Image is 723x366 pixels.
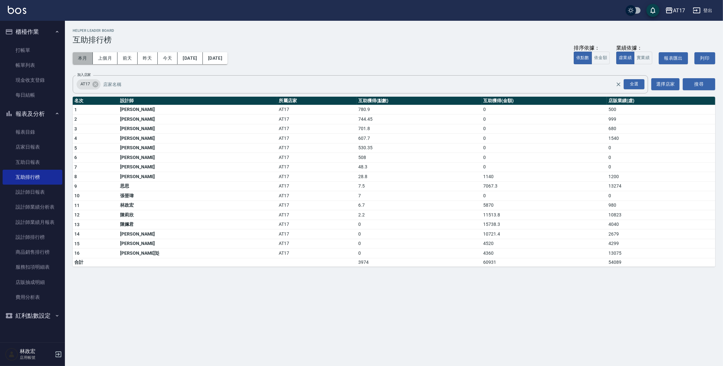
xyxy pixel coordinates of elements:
input: 店家名稱 [102,79,627,90]
a: 報表目錄 [3,125,62,140]
td: 0 [482,162,607,172]
span: 10 [74,193,80,198]
span: 5 [74,145,77,151]
td: AT17 [277,124,357,134]
td: [PERSON_NAME] [118,229,277,239]
span: AT17 [77,81,94,87]
td: 0 [482,115,607,124]
button: 選擇店家 [651,78,680,90]
td: AT17 [277,210,357,220]
button: save [646,4,659,17]
td: 1200 [607,172,715,182]
a: 店家日報表 [3,140,62,154]
td: [PERSON_NAME] [118,143,277,153]
span: 2 [74,116,77,122]
td: 60931 [482,258,607,266]
td: 5870 [482,201,607,210]
a: 服務扣項明細表 [3,260,62,274]
td: AT17 [277,220,357,229]
td: 54089 [607,258,715,266]
button: 前天 [117,52,138,64]
td: 3974 [357,258,482,266]
button: 登出 [690,5,715,17]
h5: 林政宏 [20,348,53,355]
td: [PERSON_NAME] [118,134,277,143]
td: AT17 [277,229,357,239]
td: [PERSON_NAME] [118,172,277,182]
td: AT17 [277,115,357,124]
span: 11 [74,203,80,208]
div: 排序依據： [574,45,610,52]
span: 9 [74,184,77,189]
button: Open [622,78,646,91]
td: 合計 [73,258,118,266]
div: 全選 [624,79,644,89]
td: 0 [357,249,482,258]
td: AT17 [277,239,357,249]
td: 0 [482,124,607,134]
button: 搜尋 [683,78,715,90]
button: 紅利點數設定 [3,307,62,324]
td: 680 [607,124,715,134]
a: 互助日報表 [3,155,62,170]
span: 13 [74,222,80,227]
td: 0 [607,191,715,201]
td: 林政宏 [118,201,277,210]
td: 0 [607,162,715,172]
a: 現金收支登錄 [3,73,62,88]
td: 2.2 [357,210,482,220]
button: 上個月 [93,52,117,64]
button: 報表匯出 [659,52,688,64]
button: 依點數 [574,52,592,64]
a: 設計師業績月報表 [3,215,62,230]
td: 15738.3 [482,220,607,229]
td: 思思 [118,181,277,191]
td: 13274 [607,181,715,191]
td: [PERSON_NAME]彣 [118,249,277,258]
td: 0 [357,229,482,239]
td: 0 [357,239,482,249]
td: 500 [607,105,715,115]
td: 張晉瑋 [118,191,277,201]
span: 14 [74,231,80,237]
td: 0 [607,153,715,163]
h2: Helper Leader Board [73,29,715,33]
span: 15 [74,241,80,246]
td: 0 [482,134,607,143]
td: 10721.4 [482,229,607,239]
td: AT17 [277,143,357,153]
a: 帳單列表 [3,58,62,73]
button: 昨天 [138,52,158,64]
th: 名次 [73,97,118,105]
td: AT17 [277,162,357,172]
td: [PERSON_NAME] [118,162,277,172]
td: 13075 [607,249,715,258]
td: AT17 [277,201,357,210]
td: 7 [357,191,482,201]
button: [DATE] [203,52,227,64]
table: a dense table [73,97,715,267]
td: 7067.3 [482,181,607,191]
td: [PERSON_NAME] [118,115,277,124]
p: 店用帳號 [20,355,53,360]
th: 所屬店家 [277,97,357,105]
td: 607.7 [357,134,482,143]
span: 6 [74,155,77,160]
span: 4 [74,136,77,141]
td: 0 [482,143,607,153]
a: 設計師日報表 [3,185,62,200]
button: 今天 [158,52,178,64]
td: 0 [482,105,607,115]
td: 28.8 [357,172,482,182]
td: 4040 [607,220,715,229]
a: 商品銷售排行榜 [3,245,62,260]
td: 4360 [482,249,607,258]
td: AT17 [277,134,357,143]
span: 8 [74,174,77,179]
td: 1140 [482,172,607,182]
div: AT17 [673,6,685,15]
button: 報表及分析 [3,105,62,122]
button: 虛業績 [616,52,634,64]
label: 加入店家 [77,72,91,77]
td: 4299 [607,239,715,249]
